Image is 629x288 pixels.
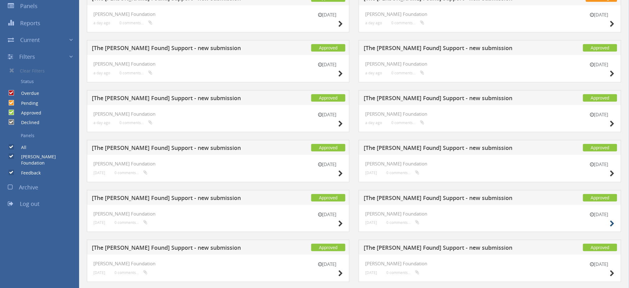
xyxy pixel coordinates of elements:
label: All [15,144,26,151]
span: Approved [583,94,617,102]
h4: [PERSON_NAME] Foundation [93,12,343,17]
small: a day ago [93,71,110,75]
h4: [PERSON_NAME] Foundation [93,111,343,117]
small: 0 comments... [386,270,419,275]
small: [DATE] [365,270,377,275]
h5: [The [PERSON_NAME] Found] Support - new submission [364,95,541,103]
span: Approved [311,44,345,52]
small: [DATE] [93,270,105,275]
span: Approved [583,144,617,151]
a: Status [5,76,79,87]
h4: [PERSON_NAME] Foundation [365,12,615,17]
small: 0 comments... [115,220,147,225]
label: Pending [15,100,38,106]
h4: [PERSON_NAME] Foundation [365,211,615,216]
span: Log out [20,200,39,207]
h4: [PERSON_NAME] Foundation [365,161,615,166]
span: Approved [311,244,345,251]
small: a day ago [93,120,110,125]
h4: [PERSON_NAME] Foundation [365,111,615,117]
small: [DATE] [312,61,343,68]
small: a day ago [93,21,110,25]
label: Approved [15,110,41,116]
small: a day ago [365,71,382,75]
h5: [The [PERSON_NAME] Found] Support - new submission [364,45,541,53]
small: a day ago [365,21,382,25]
label: Declined [15,119,39,126]
span: Approved [583,244,617,251]
h5: [The [PERSON_NAME] Found] Support - new submission [92,45,269,53]
h4: [PERSON_NAME] Foundation [93,211,343,216]
small: [DATE] [584,261,615,267]
h5: [The [PERSON_NAME] Found] Support - new submission [364,245,541,253]
h4: [PERSON_NAME] Foundation [93,161,343,166]
span: Approved [311,194,345,202]
small: a day ago [365,120,382,125]
small: [DATE] [312,211,343,218]
small: [DATE] [93,170,105,175]
small: 0 comments... [386,220,419,225]
small: [DATE] [365,170,377,175]
span: Current [20,36,40,44]
span: Approved [583,194,617,202]
h4: [PERSON_NAME] Foundation [93,61,343,67]
h5: [The [PERSON_NAME] Found] Support - new submission [364,195,541,203]
h5: [The [PERSON_NAME] Found] Support - new submission [92,145,269,153]
small: 0 comments... [119,120,152,125]
small: 0 comments... [391,21,424,25]
small: [DATE] [584,111,615,118]
h5: [The [PERSON_NAME] Found] Support - new submission [364,145,541,153]
small: 0 comments... [391,120,424,125]
a: Clear Filters [5,65,79,76]
label: Feedback [15,170,41,176]
small: [DATE] [93,220,105,225]
small: 0 comments... [386,170,419,175]
small: 0 comments... [115,170,147,175]
small: 0 comments... [119,71,152,75]
span: Approved [583,44,617,52]
h5: [The [PERSON_NAME] Found] Support - new submission [92,195,269,203]
small: [DATE] [365,220,377,225]
small: 0 comments... [391,71,424,75]
span: Reports [20,19,40,27]
h4: [PERSON_NAME] Foundation [365,261,615,266]
h5: [The [PERSON_NAME] Found] Support - new submission [92,245,269,253]
small: [DATE] [584,211,615,218]
h5: [The [PERSON_NAME] Found] Support - new submission [92,95,269,103]
span: Panels [20,2,38,10]
span: Approved [311,94,345,102]
a: Panels [5,130,79,141]
span: Approved [311,144,345,151]
span: Archive [19,183,38,191]
h4: [PERSON_NAME] Foundation [93,261,343,266]
small: [DATE] [312,12,343,18]
label: [PERSON_NAME] Foundation [15,154,79,166]
small: [DATE] [584,61,615,68]
h4: [PERSON_NAME] Foundation [365,61,615,67]
label: Overdue [15,90,39,96]
small: 0 comments... [119,21,152,25]
small: [DATE] [584,161,615,168]
small: 0 comments... [115,270,147,275]
small: [DATE] [312,161,343,168]
small: [DATE] [312,111,343,118]
small: [DATE] [584,12,615,18]
small: [DATE] [312,261,343,267]
span: Filters [19,53,35,60]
